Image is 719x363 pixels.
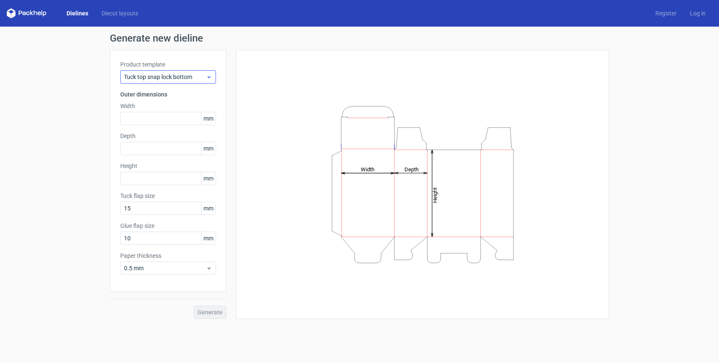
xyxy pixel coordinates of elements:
[120,132,216,140] label: Depth
[120,162,216,170] label: Height
[120,222,216,230] label: Glue flap size
[120,102,216,110] label: Width
[124,73,206,81] span: Tuck top snap lock bottom
[649,9,683,17] a: Register
[60,9,95,17] a: Dielines
[110,33,609,43] h1: Generate new dieline
[201,232,216,244] span: mm
[201,172,216,185] span: mm
[120,60,216,69] label: Product template
[361,166,374,172] tspan: Width
[201,112,216,125] span: mm
[201,202,216,215] span: mm
[432,187,438,202] tspan: Height
[683,9,712,17] a: Log in
[124,264,206,272] span: 0.5 mm
[120,192,216,200] label: Tuck flap size
[120,90,216,99] h3: Outer dimensions
[120,252,216,260] label: Paper thickness
[95,9,145,17] a: Diecut layouts
[201,142,216,155] span: mm
[404,166,419,172] tspan: Depth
